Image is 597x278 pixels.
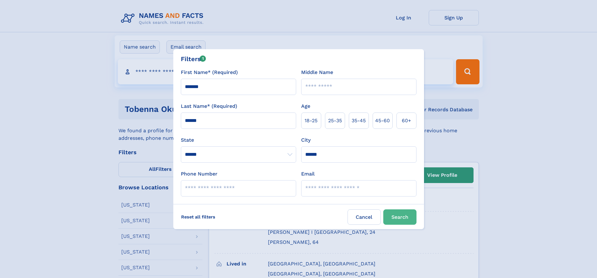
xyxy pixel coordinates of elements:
[383,209,416,225] button: Search
[177,209,219,224] label: Reset all filters
[301,102,310,110] label: Age
[301,69,333,76] label: Middle Name
[402,117,411,124] span: 60+
[348,209,381,225] label: Cancel
[375,117,390,124] span: 45‑60
[181,102,237,110] label: Last Name* (Required)
[181,69,238,76] label: First Name* (Required)
[352,117,366,124] span: 35‑45
[328,117,342,124] span: 25‑35
[301,136,311,144] label: City
[305,117,317,124] span: 18‑25
[181,136,296,144] label: State
[301,170,315,178] label: Email
[181,170,217,178] label: Phone Number
[181,54,206,64] div: Filters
